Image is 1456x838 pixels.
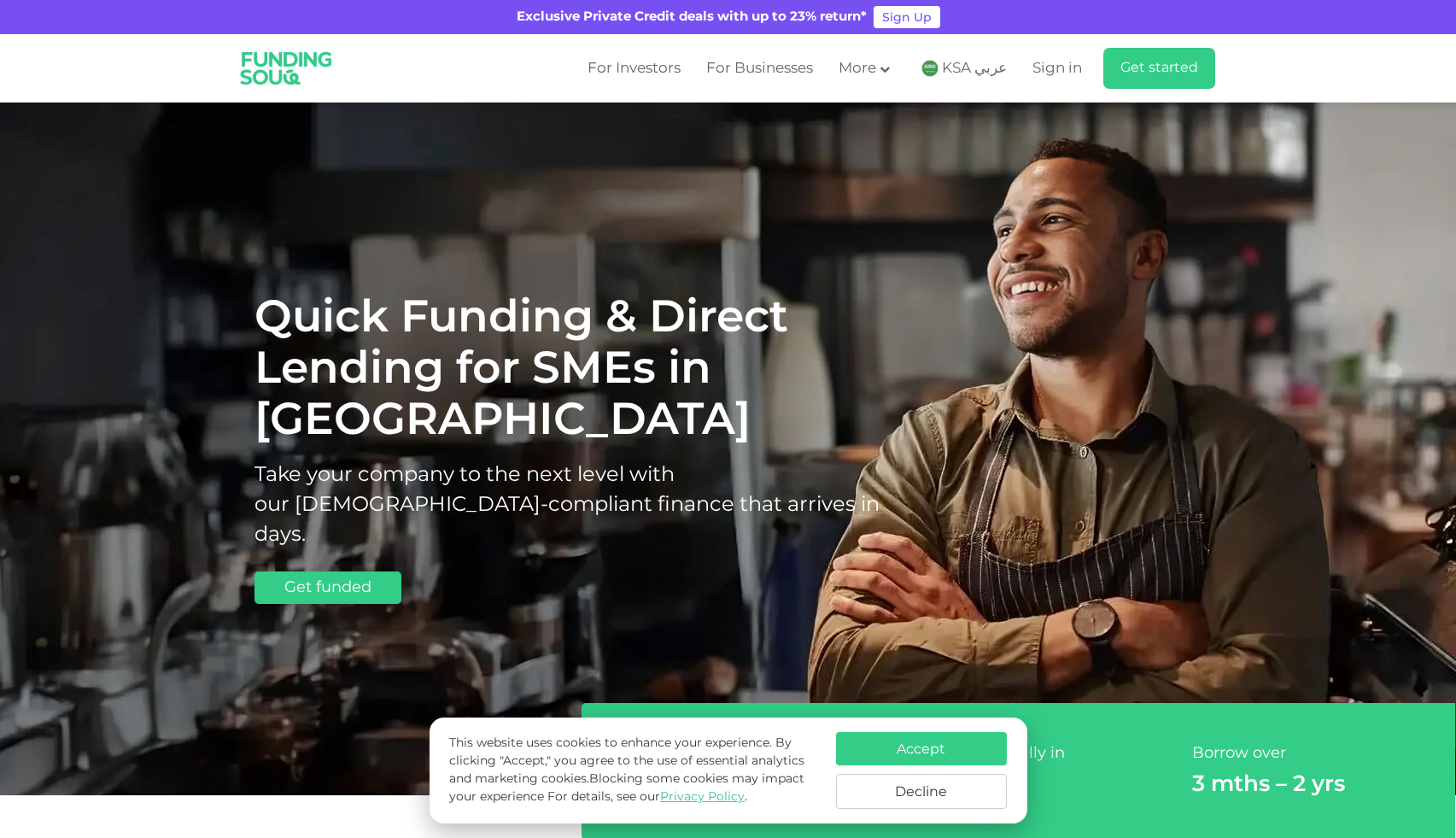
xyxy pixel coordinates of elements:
[942,59,1007,79] span: KSA عربي
[1184,746,1428,763] div: Borrow over
[836,774,1007,809] button: Decline
[702,55,817,83] a: For Businesses
[660,791,745,803] a: Privacy Policy
[449,773,804,803] span: Blocking some cookies may impact your experience
[583,55,685,83] a: For Investors
[1032,62,1082,76] span: Sign in
[839,62,876,76] span: More
[1028,55,1082,83] a: Sign in
[517,8,867,27] div: Exclusive Private Credit deals with up to 23% return*
[836,732,1007,765] button: Accept
[254,571,401,604] a: Get funded
[254,294,921,448] h1: Quick Funding & Direct Lending for SMEs in [GEOGRAPHIC_DATA]
[874,6,940,28] a: Sign Up
[1120,62,1198,74] span: Get started
[921,60,939,77] img: SA Flag
[254,460,921,550] h2: Take your company to the next level with our [DEMOGRAPHIC_DATA]-compliant finance that arrives in...
[449,735,818,806] p: This website uses cookies to enhance your experience. By clicking "Accept," you agree to the use ...
[1184,771,1428,799] div: 3 mths – 2 yrs
[547,791,747,803] span: For details, see our .
[229,38,344,99] img: Logo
